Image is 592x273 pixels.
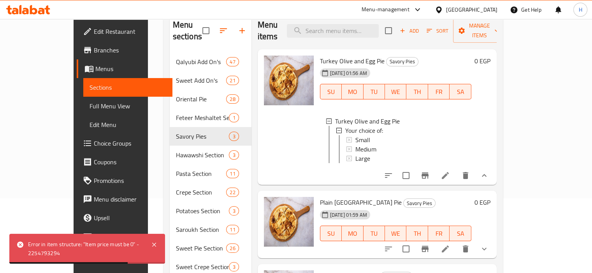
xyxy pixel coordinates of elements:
span: Savory Pies [404,199,435,208]
span: Edit Restaurant [94,27,166,36]
div: items [229,262,239,271]
button: Add [397,25,422,37]
a: Sections [83,78,172,97]
span: Choice Groups [94,139,166,148]
div: Error in item structure: "Item price must be 0" - 2254793294 [28,240,143,257]
div: Saroukh Section11 [170,220,251,239]
span: FR [431,228,446,239]
button: SA [450,84,471,99]
span: WE [388,228,403,239]
h6: 0 EGP [474,56,490,66]
span: Sweet Add On's [176,76,227,85]
span: Medium [355,144,376,154]
span: SA [453,228,468,239]
span: Savory Pies [386,57,418,66]
div: Crepe Section22 [170,183,251,202]
span: Savory Pies [176,132,229,141]
span: Plain [GEOGRAPHIC_DATA] Pie [320,196,402,208]
svg: Show Choices [480,244,489,254]
div: items [229,150,239,160]
div: items [226,225,239,234]
span: Sort sections [214,21,233,40]
span: Select section [380,23,397,39]
div: items [226,243,239,253]
button: show more [475,240,494,258]
span: 3 [229,133,238,140]
a: Upsell [77,209,172,227]
div: [GEOGRAPHIC_DATA] [446,5,497,14]
button: WE [385,226,406,241]
span: MO [345,228,360,239]
div: items [226,76,239,85]
button: FR [428,84,450,99]
button: Add section [233,21,251,40]
span: WE [388,86,403,97]
span: Pasta Section [176,169,227,178]
img: Plain Turkey Pie [264,197,314,247]
span: [DATE] 01:59 AM [327,211,370,219]
span: Menu disclaimer [94,195,166,204]
span: TU [367,86,382,97]
h2: Menu sections [173,19,202,42]
span: Sort items [422,25,453,37]
div: Saroukh Section [176,225,227,234]
button: MO [342,226,363,241]
span: MO [345,86,360,97]
span: Sweet Crepe Section [176,262,229,271]
svg: Show Choices [480,171,489,180]
span: 3 [229,151,238,159]
span: 3 [229,263,238,271]
span: 21 [227,77,238,84]
a: Edit menu item [441,244,450,254]
span: Edit Menu [90,120,166,129]
span: Sweet Pie Section [176,243,227,253]
input: search [287,24,379,38]
span: Turkey Olive and Egg Pie [335,117,400,126]
div: Feteer Meshaltet Section [176,113,229,122]
span: Sections [90,83,166,92]
a: Edit menu item [441,171,450,180]
button: Branch-specific-item [416,166,434,185]
button: SA [450,226,471,241]
div: Hawawshi Section3 [170,146,251,164]
a: Menu disclaimer [77,190,172,209]
button: TH [406,226,428,241]
span: FR [431,86,446,97]
span: 22 [227,189,238,196]
span: H [578,5,582,14]
span: SU [323,86,339,97]
div: items [226,57,239,66]
span: Crepe Section [176,188,227,197]
a: Edit Menu [83,115,172,134]
span: Add item [397,25,422,37]
span: Turkey Olive and Egg Pie [320,55,385,67]
span: 11 [227,170,238,177]
button: sort-choices [379,240,398,258]
span: Add [399,26,420,35]
div: items [229,132,239,141]
span: Oriental Pie [176,94,227,104]
span: 47 [227,58,238,66]
a: Choice Groups [77,134,172,153]
span: Upsell [94,213,166,223]
div: Qalyubi Add On's47 [170,52,251,71]
span: 11 [227,226,238,233]
button: TU [364,226,385,241]
span: Potatoes Section [176,206,229,216]
div: Oriental Pie28 [170,90,251,108]
span: SU [323,228,339,239]
span: Qalyubi Add On's [176,57,227,66]
span: Menus [95,64,166,73]
div: Hawawshi Section [176,150,229,160]
button: TU [364,84,385,99]
span: Coupons [94,157,166,167]
span: Sort [427,26,448,35]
